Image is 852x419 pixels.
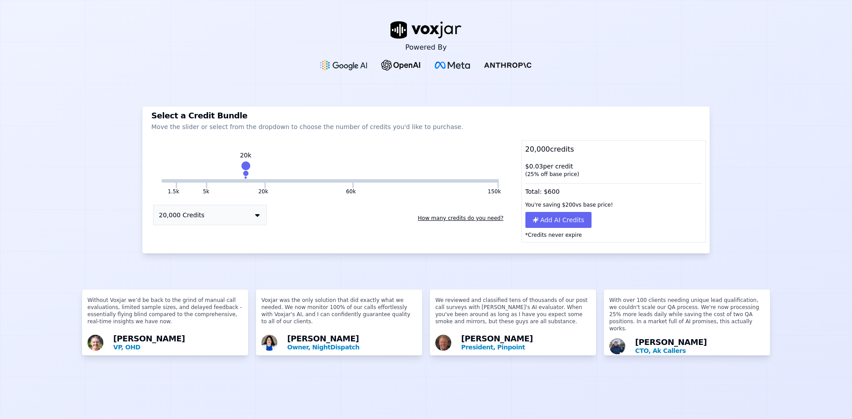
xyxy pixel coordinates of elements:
[177,179,206,183] button: 5k
[635,346,765,355] p: CTO, Ak Callers
[635,338,765,355] div: [PERSON_NAME]
[87,335,103,351] img: Avatar
[113,343,243,352] p: VP, OHD
[207,179,265,183] button: 20k
[151,122,701,131] p: Move the slider or select from the dropdown to choose the number of credits you'd like to purchase.
[261,297,417,332] p: Voxjar was the only solution that did exactly what we needed. We now monitor 100% of our calls ef...
[258,188,268,195] button: 20k
[405,42,447,53] p: Powered By
[609,297,765,336] p: With over 100 clients needing unique lead qualification, we couldn't scale our QA process. We're ...
[153,205,267,225] button: 20,000 Credits
[287,335,417,352] div: [PERSON_NAME]
[522,141,706,158] div: 20,000 credits
[87,297,243,332] p: Without Voxjar we’d be back to the grind of manual call evaluations, limited sample sizes, and de...
[461,343,591,352] p: President, Pinpoint
[266,179,352,183] button: 60k
[240,151,252,160] div: 20k
[522,181,706,198] div: Total: $ 600
[609,338,625,354] img: Avatar
[320,60,367,70] img: Google gemini Logo
[525,171,702,178] div: ( 25 % off base price)
[435,297,591,332] p: We reviewed and classified tens of thousands of our post call surveys with [PERSON_NAME]'s AI eva...
[522,158,706,181] div: $ 0.03 per credit
[381,60,421,70] img: OpenAI Logo
[287,343,417,352] p: Owner, NightDispatch
[522,198,706,212] div: You're saving $ 200 vs base price!
[435,62,470,69] img: Meta Logo
[151,112,701,120] h3: Select a Credit Bundle
[525,212,592,228] button: Add AI Credits
[203,188,209,195] button: 5k
[435,335,451,351] img: Avatar
[522,228,706,242] p: *Credits never expire
[162,179,176,183] button: 1.5k
[390,21,461,39] img: voxjar logo
[354,179,497,183] button: 150k
[488,188,501,195] button: 150k
[261,335,277,351] img: Avatar
[168,188,179,195] button: 1.5k
[113,335,243,352] div: [PERSON_NAME]
[414,211,507,225] button: How many credits do you need?
[461,335,591,352] div: [PERSON_NAME]
[346,188,356,195] button: 60k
